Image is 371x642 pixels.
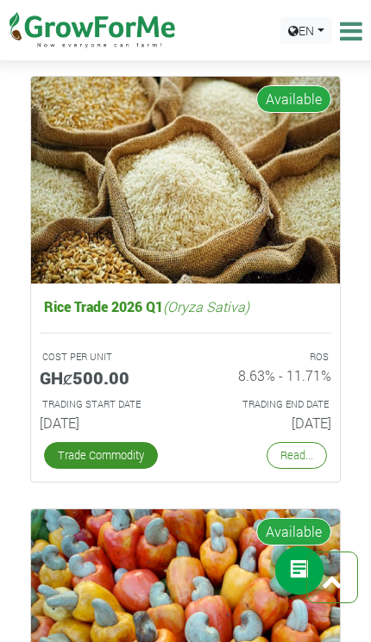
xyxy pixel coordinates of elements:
p: COST PER UNIT [42,350,170,365]
h5: Rice Trade 2026 Q1 [40,294,331,319]
p: Estimated Trading Start Date [42,397,170,412]
p: Estimated Trading End Date [201,397,329,412]
a: Trade Commodity [44,442,158,469]
h5: GHȼ500.00 [40,367,173,388]
h6: [DATE] [198,414,331,431]
span: Available [256,85,331,113]
i: (Oryza Sativa) [163,297,249,315]
span: Available [256,518,331,545]
a: EN [280,17,332,44]
a: Read... [267,442,327,469]
img: growforme image [31,77,340,284]
h6: 8.63% - 11.71% [198,367,331,383]
p: ROS [201,350,329,365]
h6: [DATE] [40,414,173,431]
